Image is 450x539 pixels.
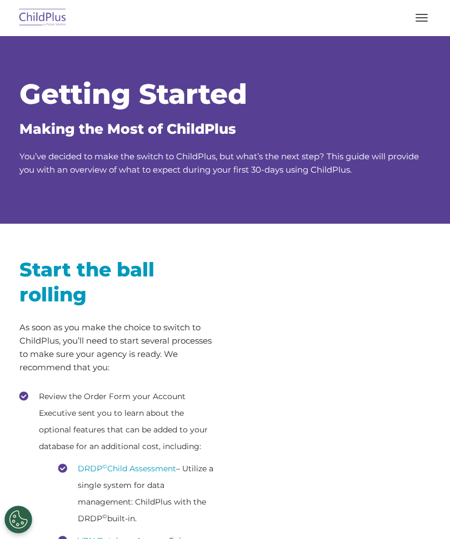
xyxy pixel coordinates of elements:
[17,5,69,31] img: ChildPlus by Procare Solutions
[19,77,247,111] span: Getting Started
[102,463,107,470] sup: ©
[102,513,107,520] sup: ©
[19,321,217,374] p: As soon as you make the choice to switch to ChildPlus, you’ll need to start several processes to ...
[4,506,32,533] button: Cookies Settings
[19,120,236,137] span: Making the Most of ChildPlus
[58,460,217,527] li: – Utilize a single system for data management: ChildPlus with the DRDP built-in.
[78,464,176,473] a: DRDP©Child Assessment
[19,257,217,307] h2: Start the ball rolling
[19,151,419,175] span: You’ve decided to make the switch to ChildPlus, but what’s the next step? This guide will provide...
